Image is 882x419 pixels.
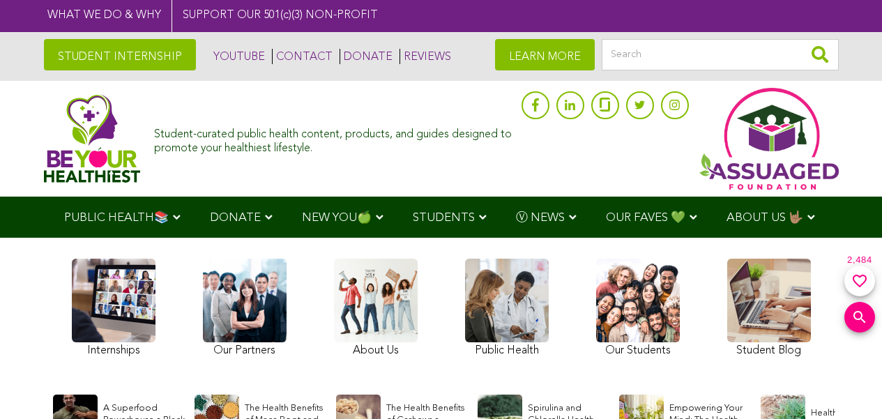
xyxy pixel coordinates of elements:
img: glassdoor [600,98,609,112]
iframe: Chat Widget [812,352,882,419]
span: OUR FAVES 💚 [606,212,685,224]
a: REVIEWS [400,49,451,64]
div: Navigation Menu [44,197,839,238]
img: Assuaged [44,94,141,183]
span: NEW YOU🍏 [302,212,372,224]
span: PUBLIC HEALTH📚 [64,212,169,224]
a: STUDENT INTERNSHIP [44,39,196,70]
a: DONATE [340,49,393,64]
span: DONATE [210,212,261,224]
span: ABOUT US 🤟🏽 [727,212,803,224]
span: Ⓥ NEWS [516,212,565,224]
img: Assuaged App [699,88,839,190]
span: STUDENTS [413,212,475,224]
div: Student-curated public health content, products, and guides designed to promote your healthiest l... [154,121,514,155]
a: CONTACT [272,49,333,64]
a: YOUTUBE [210,49,265,64]
a: LEARN MORE [495,39,595,70]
